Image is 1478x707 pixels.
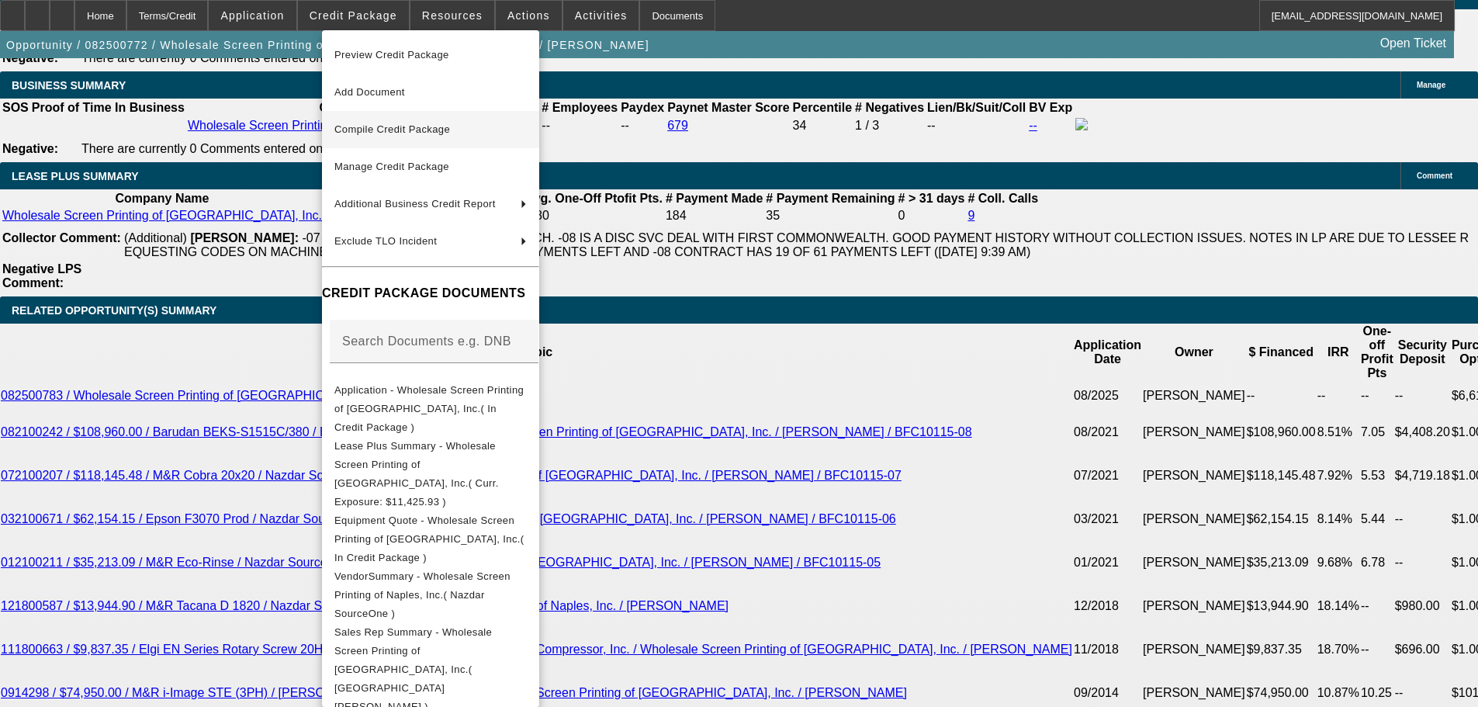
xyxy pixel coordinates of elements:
span: Preview Credit Package [334,49,449,61]
span: Additional Business Credit Report [334,198,496,210]
span: Compile Credit Package [334,123,450,135]
span: VendorSummary - Wholesale Screen Printing of Naples, Inc.( Nazdar SourceOne ) [334,570,511,619]
h4: CREDIT PACKAGE DOCUMENTS [322,284,539,303]
span: Manage Credit Package [334,161,449,172]
span: Exclude TLO Incident [334,235,437,247]
mat-label: Search Documents e.g. DNB [342,334,511,348]
button: Equipment Quote - Wholesale Screen Printing of Naples, Inc.( In Credit Package ) [322,511,539,567]
span: Lease Plus Summary - Wholesale Screen Printing of [GEOGRAPHIC_DATA], Inc.( Curr. Exposure: $11,42... [334,440,499,508]
button: Lease Plus Summary - Wholesale Screen Printing of Naples, Inc.( Curr. Exposure: $11,425.93 ) [322,437,539,511]
button: VendorSummary - Wholesale Screen Printing of Naples, Inc.( Nazdar SourceOne ) [322,567,539,623]
span: Add Document [334,86,405,98]
button: Application - Wholesale Screen Printing of Naples, Inc.( In Credit Package ) [322,381,539,437]
span: Application - Wholesale Screen Printing of [GEOGRAPHIC_DATA], Inc.( In Credit Package ) [334,384,524,433]
span: Equipment Quote - Wholesale Screen Printing of [GEOGRAPHIC_DATA], Inc.( In Credit Package ) [334,515,524,563]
